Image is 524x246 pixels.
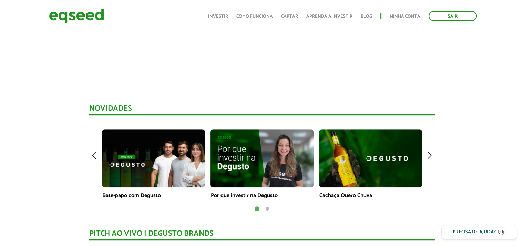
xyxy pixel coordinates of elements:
[89,129,99,181] img: arrow-left.svg
[236,14,273,19] a: Como funciona
[281,14,298,19] a: Captar
[208,14,228,19] a: Investir
[424,129,435,181] img: arrow-right.svg
[253,206,260,213] button: 1 of 2
[49,7,104,25] img: EqSeed
[102,192,205,199] p: Bate-papo com Degusto
[429,11,477,21] a: Sair
[89,230,435,240] div: Pitch Ao Vivo | Degusto Brands
[306,14,352,19] a: Aprenda a investir
[319,192,422,199] p: Cachaça Quero Chuva
[264,206,270,213] button: 2 of 2
[89,105,435,115] div: Novidades
[210,129,314,187] img: maxresdefault.jpg
[210,192,314,199] p: Por que investir na Degusto
[102,129,205,187] img: maxresdefault.jpg
[319,129,422,187] img: maxresdefault.jpg
[361,14,372,19] a: Blog
[390,14,420,19] a: Minha conta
